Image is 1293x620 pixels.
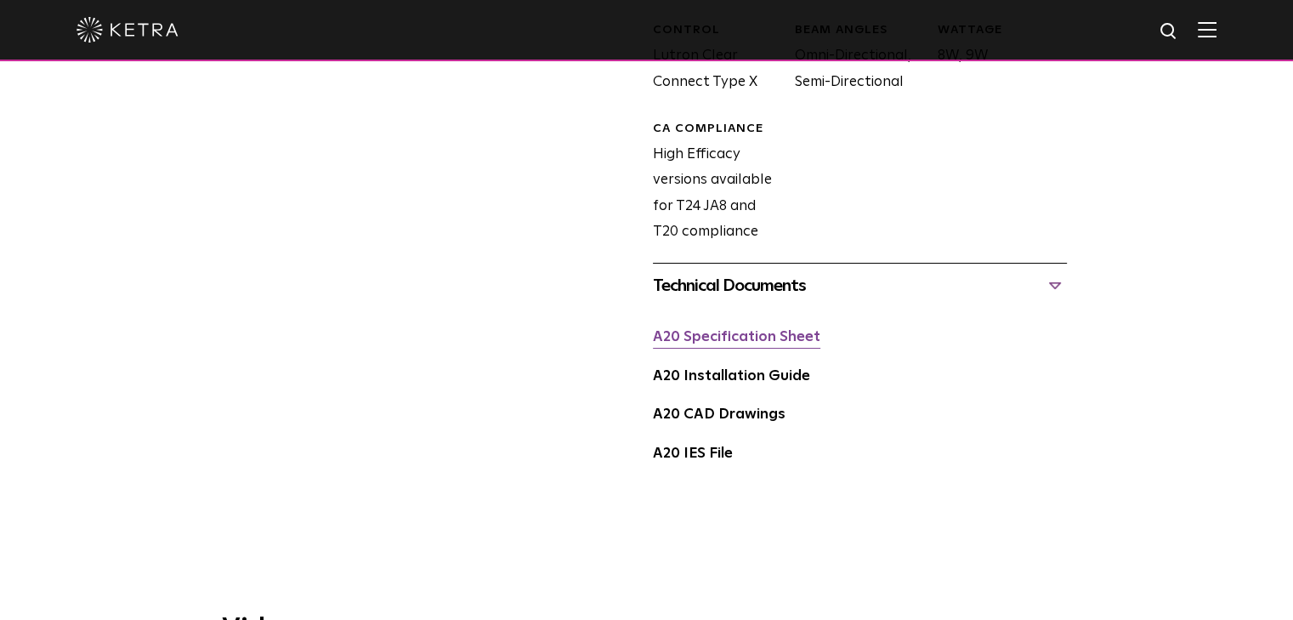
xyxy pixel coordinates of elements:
[653,407,785,422] a: A20 CAD Drawings
[653,447,733,461] a: A20 IES File
[653,121,782,138] div: CA Compliance
[640,121,782,246] div: High Efficacy versions available for T24 JA8 and T20 compliance
[653,272,1067,299] div: Technical Documents
[1198,21,1216,37] img: Hamburger%20Nav.svg
[1159,21,1180,43] img: search icon
[653,330,820,344] a: A20 Specification Sheet
[77,17,179,43] img: ketra-logo-2019-white
[653,369,810,384] a: A20 Installation Guide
